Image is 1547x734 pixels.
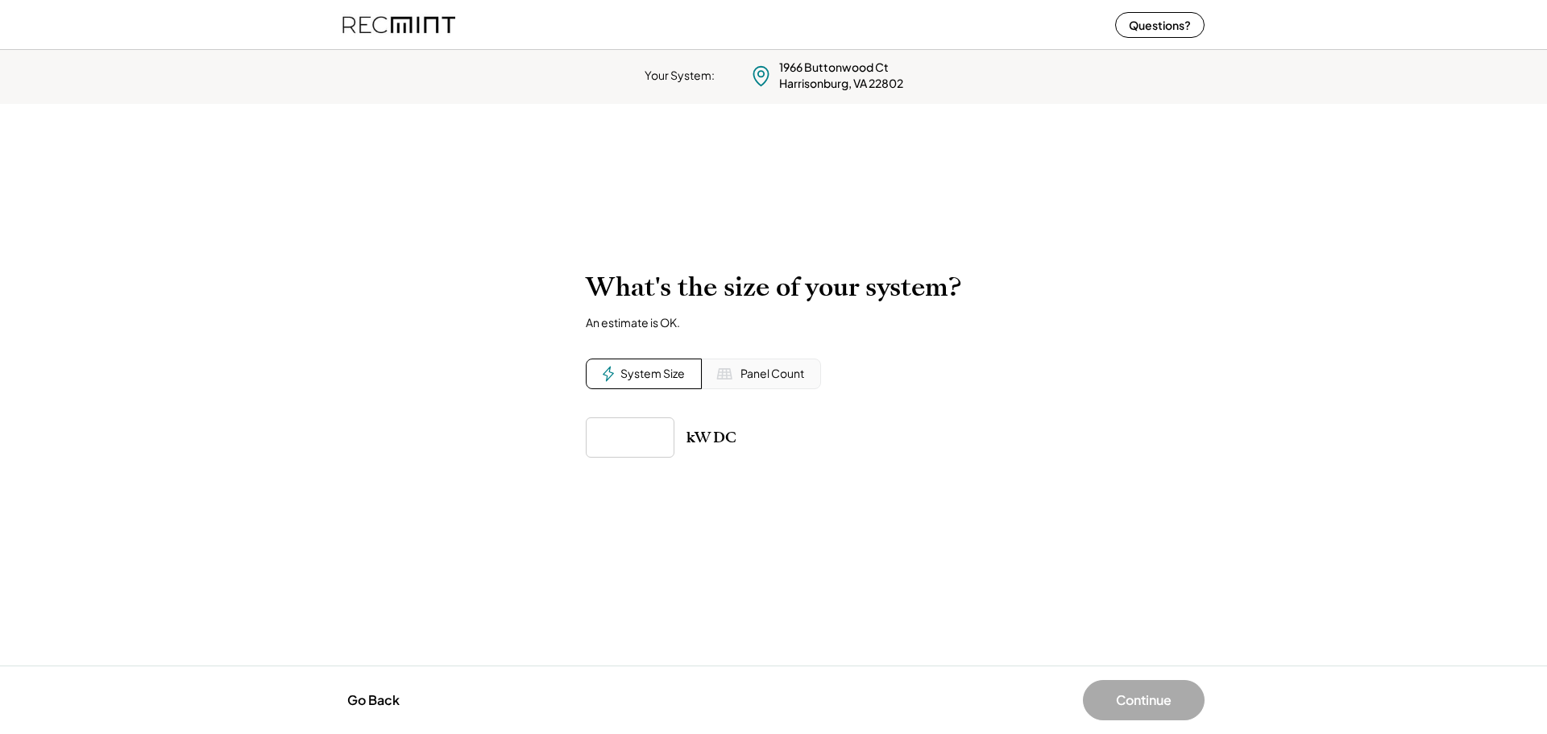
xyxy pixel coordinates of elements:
[586,272,961,303] h2: What's the size of your system?
[645,68,715,84] div: Your System:
[620,366,685,382] div: System Size
[1115,12,1205,38] button: Questions?
[586,315,680,330] div: An estimate is OK.
[686,428,736,447] div: kW DC
[342,3,455,46] img: recmint-logotype%403x%20%281%29.jpeg
[716,366,732,382] img: Solar%20Panel%20Icon%20%281%29.svg
[342,682,404,718] button: Go Back
[779,60,903,91] div: 1966 Buttonwood Ct Harrisonburg, VA 22802
[1083,680,1205,720] button: Continue
[740,366,804,382] div: Panel Count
